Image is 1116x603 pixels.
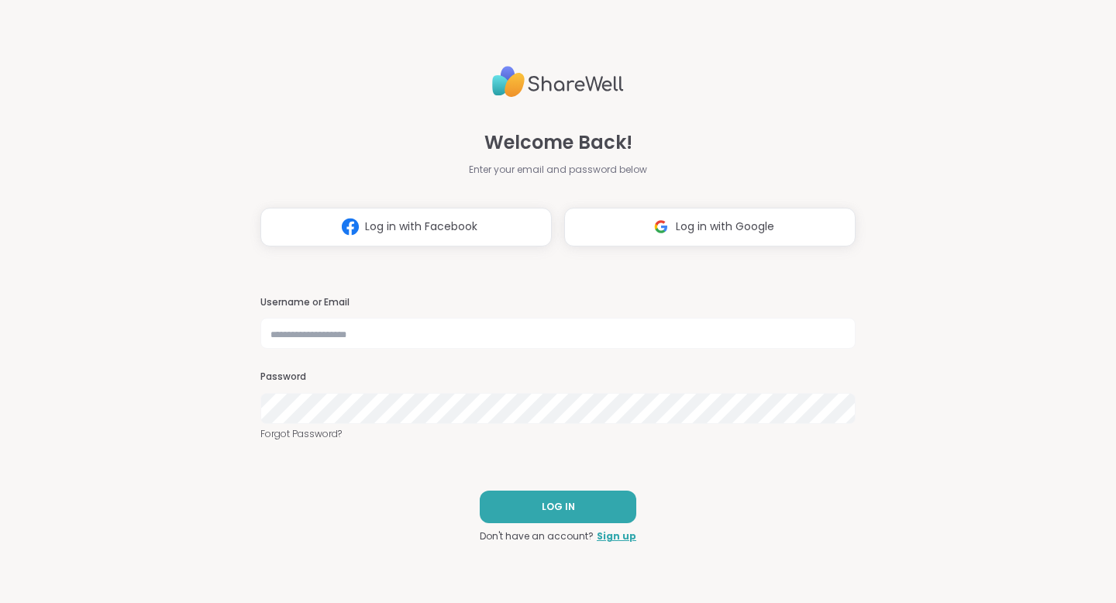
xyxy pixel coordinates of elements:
[646,212,676,241] img: ShareWell Logomark
[676,219,774,235] span: Log in with Google
[365,219,477,235] span: Log in with Facebook
[260,427,856,441] a: Forgot Password?
[542,500,575,514] span: LOG IN
[480,491,636,523] button: LOG IN
[469,163,647,177] span: Enter your email and password below
[260,296,856,309] h3: Username or Email
[564,208,856,246] button: Log in with Google
[597,529,636,543] a: Sign up
[260,370,856,384] h3: Password
[484,129,632,157] span: Welcome Back!
[336,212,365,241] img: ShareWell Logomark
[480,529,594,543] span: Don't have an account?
[260,208,552,246] button: Log in with Facebook
[492,60,624,104] img: ShareWell Logo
